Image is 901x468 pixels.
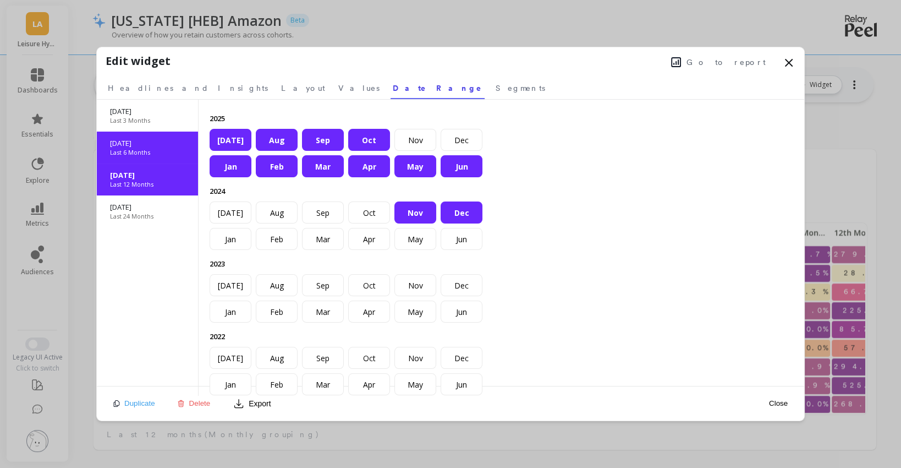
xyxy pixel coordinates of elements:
div: Dec [441,129,482,151]
span: Delete [189,399,211,407]
p: [DATE] [110,138,185,148]
div: [DATE] [210,202,251,224]
p: 2024 [210,186,490,196]
div: Apr [348,155,390,177]
div: Mar [302,228,344,250]
p: Last 24 Months [110,212,153,221]
div: Aug [256,129,298,151]
div: Aug [256,274,298,296]
div: [DATE] [210,129,251,151]
p: [DATE] [110,106,185,116]
div: Feb [256,373,298,395]
p: Last 3 Months [110,116,150,125]
div: Jun [441,301,482,323]
div: Nov [394,202,436,224]
div: May [394,155,436,177]
div: Jun [441,155,482,177]
div: Dec [441,274,482,296]
div: Dec [441,202,482,224]
div: Apr [348,301,390,323]
div: Sep [302,274,344,296]
button: Export [229,395,275,412]
div: Aug [256,202,298,224]
div: Apr [348,228,390,250]
div: Nov [394,274,436,296]
h1: Edit widget [106,53,171,69]
div: Oct [348,274,390,296]
div: Dec [441,347,482,369]
button: Duplicate [110,399,158,408]
div: Jun [441,228,482,250]
div: Feb [256,155,298,177]
p: Last 6 Months [110,148,150,157]
img: duplicate icon [113,400,120,407]
p: 2022 [210,331,490,341]
div: Oct [348,347,390,369]
div: Oct [348,129,390,151]
div: Jan [210,155,251,177]
button: Close [766,399,791,408]
div: Feb [256,301,298,323]
p: Last 12 Months [110,180,153,189]
div: May [394,373,436,395]
span: Duplicate [124,399,155,407]
div: Apr [348,373,390,395]
div: Aug [256,347,298,369]
div: [DATE] [210,274,251,296]
p: [DATE] [110,202,185,212]
div: May [394,228,436,250]
p: [DATE] [110,170,185,180]
div: Sep [302,202,344,224]
div: Oct [348,202,390,224]
nav: Tabs [106,74,795,99]
span: Go to report [686,57,766,68]
div: Mar [302,155,344,177]
p: 2025 [210,113,490,123]
p: 2023 [210,259,490,269]
div: Sep [302,347,344,369]
span: Date Range [393,83,482,94]
div: May [394,301,436,323]
div: Nov [394,347,436,369]
div: Mar [302,373,344,395]
div: Nov [394,129,436,151]
div: Jan [210,301,251,323]
div: Jan [210,373,251,395]
span: Headlines and Insights [108,83,268,94]
span: Layout [281,83,325,94]
button: Go to report [668,55,769,69]
div: Jan [210,228,251,250]
div: [DATE] [210,347,251,369]
div: Sep [302,129,344,151]
div: Feb [256,228,298,250]
span: Segments [496,83,545,94]
span: Values [338,83,380,94]
div: Mar [302,301,344,323]
div: Jun [441,373,482,395]
button: Delete [174,399,214,408]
